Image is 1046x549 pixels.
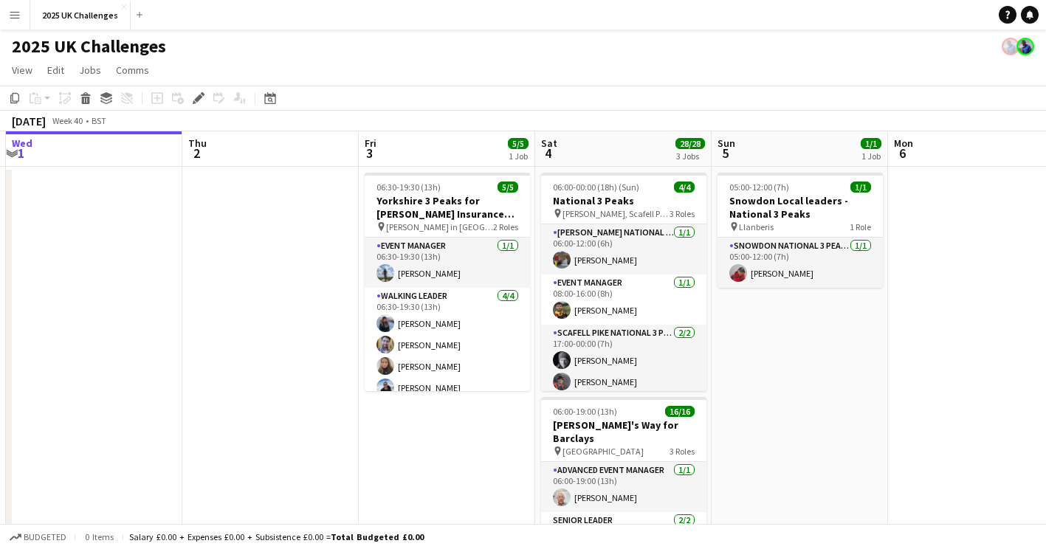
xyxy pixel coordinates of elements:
[79,63,101,77] span: Jobs
[12,114,46,128] div: [DATE]
[47,63,64,77] span: Edit
[49,115,86,126] span: Week 40
[6,61,38,80] a: View
[129,531,424,542] div: Salary £0.00 + Expenses £0.00 + Subsistence £0.00 =
[92,115,106,126] div: BST
[1002,38,1019,55] app-user-avatar: Andy Baker
[116,63,149,77] span: Comms
[1016,38,1034,55] app-user-avatar: Andy Baker
[73,61,107,80] a: Jobs
[30,1,131,30] button: 2025 UK Challenges
[12,63,32,77] span: View
[110,61,155,80] a: Comms
[331,531,424,542] span: Total Budgeted £0.00
[12,35,166,58] h1: 2025 UK Challenges
[7,529,69,545] button: Budgeted
[24,532,66,542] span: Budgeted
[41,61,70,80] a: Edit
[81,531,117,542] span: 0 items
